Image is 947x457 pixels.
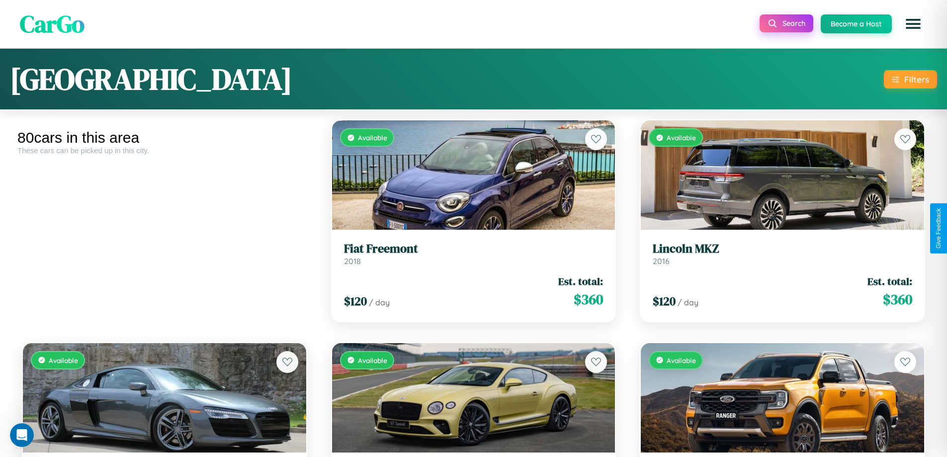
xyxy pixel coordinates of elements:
h3: Fiat Freemont [344,242,603,256]
span: / day [369,297,390,307]
a: Lincoln MKZ2016 [653,242,912,266]
h3: Lincoln MKZ [653,242,912,256]
div: Give Feedback [935,208,942,249]
button: Search [760,14,813,32]
div: Filters [904,74,929,85]
span: / day [678,297,698,307]
span: $ 360 [883,289,912,309]
span: CarGo [20,7,85,40]
button: Become a Host [821,14,892,33]
span: $ 120 [344,293,367,309]
iframe: Intercom live chat [10,423,34,447]
button: Open menu [899,10,927,38]
span: Available [667,356,696,365]
span: $ 120 [653,293,676,309]
div: These cars can be picked up in this city. [17,146,312,155]
span: Available [667,133,696,142]
a: Fiat Freemont2018 [344,242,603,266]
span: $ 360 [574,289,603,309]
span: 2018 [344,256,361,266]
span: Available [49,356,78,365]
h1: [GEOGRAPHIC_DATA] [10,59,292,99]
span: Available [358,133,387,142]
button: Filters [884,70,937,89]
span: Est. total: [867,274,912,288]
span: Est. total: [558,274,603,288]
span: Available [358,356,387,365]
span: 2016 [653,256,670,266]
span: Search [782,19,805,28]
div: 80 cars in this area [17,129,312,146]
